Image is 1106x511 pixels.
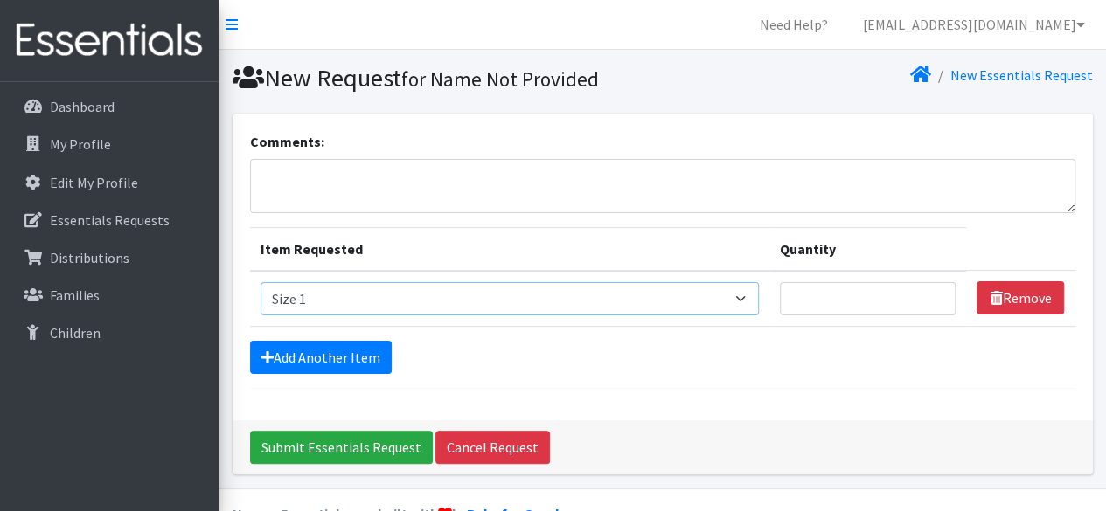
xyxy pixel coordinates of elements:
[849,7,1099,42] a: [EMAIL_ADDRESS][DOMAIN_NAME]
[250,131,324,152] label: Comments:
[977,281,1064,314] a: Remove
[7,278,212,313] a: Families
[50,174,138,191] p: Edit My Profile
[7,240,212,275] a: Distributions
[233,63,657,93] h1: New Request
[7,315,212,350] a: Children
[250,227,769,271] th: Item Requested
[7,11,212,70] img: HumanEssentials
[950,66,1093,84] a: New Essentials Request
[7,127,212,162] a: My Profile
[50,211,170,229] p: Essentials Requests
[7,203,212,238] a: Essentials Requests
[50,287,100,304] p: Families
[50,249,129,266] p: Distributions
[7,89,212,124] a: Dashboard
[7,165,212,200] a: Edit My Profile
[50,135,111,153] p: My Profile
[250,341,392,374] a: Add Another Item
[50,324,101,342] p: Children
[769,227,967,271] th: Quantity
[250,431,433,464] input: Submit Essentials Request
[435,431,550,464] a: Cancel Request
[746,7,842,42] a: Need Help?
[401,66,599,92] small: for Name Not Provided
[50,98,115,115] p: Dashboard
